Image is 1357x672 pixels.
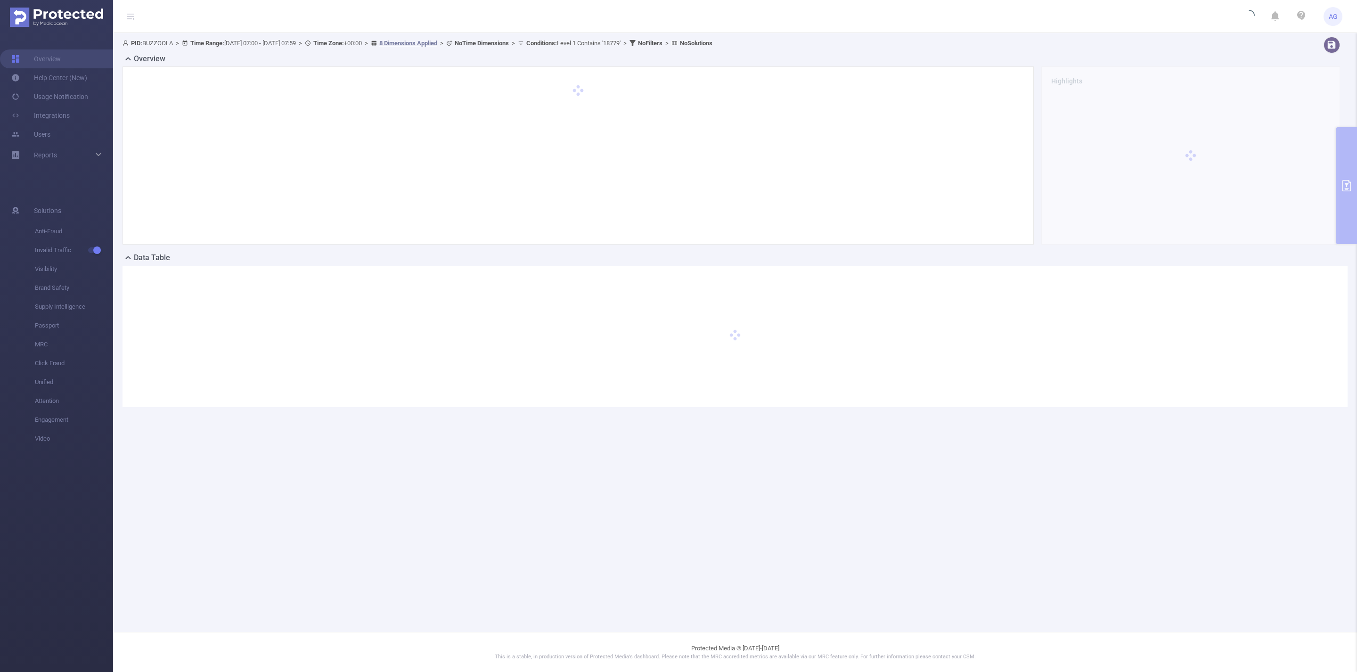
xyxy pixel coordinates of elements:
span: AG [1329,7,1338,26]
span: > [509,40,518,47]
u: 8 Dimensions Applied [379,40,437,47]
b: Time Range: [190,40,224,47]
a: Help Center (New) [11,68,87,87]
span: BUZZOOLA [DATE] 07:00 - [DATE] 07:59 +00:00 [123,40,712,47]
b: No Solutions [680,40,712,47]
p: This is a stable, in production version of Protected Media's dashboard. Please note that the MRC ... [137,653,1333,661]
span: > [621,40,629,47]
b: No Filters [638,40,662,47]
a: Overview [11,49,61,68]
b: Time Zone: [313,40,344,47]
a: Usage Notification [11,87,88,106]
i: icon: loading [1243,10,1255,23]
b: Conditions : [526,40,557,47]
span: > [437,40,446,47]
span: > [362,40,371,47]
span: Engagement [35,410,113,429]
span: MRC [35,335,113,354]
span: Video [35,429,113,448]
a: Reports [34,146,57,164]
span: Invalid Traffic [35,241,113,260]
span: > [296,40,305,47]
span: Level 1 Contains '18779' [526,40,621,47]
b: PID: [131,40,142,47]
h2: Overview [134,53,165,65]
span: Reports [34,151,57,159]
a: Users [11,125,50,144]
footer: Protected Media © [DATE]-[DATE] [113,632,1357,672]
span: Anti-Fraud [35,222,113,241]
span: Solutions [34,201,61,220]
i: icon: user [123,40,131,46]
span: Click Fraud [35,354,113,373]
span: > [662,40,671,47]
span: > [173,40,182,47]
span: Attention [35,392,113,410]
span: Supply Intelligence [35,297,113,316]
span: Unified [35,373,113,392]
span: Passport [35,316,113,335]
b: No Time Dimensions [455,40,509,47]
h2: Data Table [134,252,170,263]
span: Brand Safety [35,279,113,297]
img: Protected Media [10,8,103,27]
span: Visibility [35,260,113,279]
a: Integrations [11,106,70,125]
